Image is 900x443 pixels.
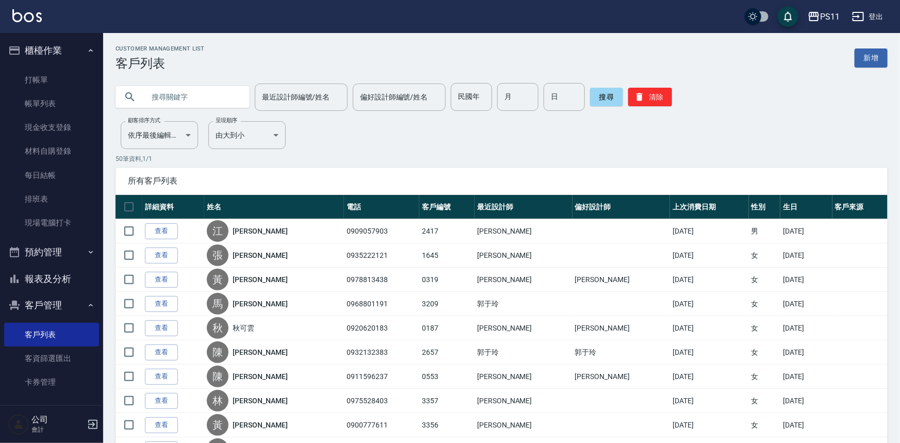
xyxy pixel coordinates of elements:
[474,340,572,365] td: 郭于玲
[4,163,99,187] a: 每日結帳
[4,347,99,370] a: 客資篩選匯出
[419,316,474,340] td: 0187
[749,243,781,268] td: 女
[344,243,419,268] td: 0935222121
[121,121,198,149] div: 依序最後編輯時間
[4,370,99,394] a: 卡券管理
[207,244,228,266] div: 張
[419,268,474,292] td: 0319
[344,195,419,219] th: 電話
[233,347,287,357] a: [PERSON_NAME]
[4,239,99,266] button: 預約管理
[207,220,228,242] div: 江
[4,399,99,425] button: 行銷工具
[4,323,99,347] a: 客戶列表
[419,340,474,365] td: 2657
[590,88,623,106] button: 搜尋
[8,414,29,435] img: Person
[344,340,419,365] td: 0932132383
[145,417,178,433] a: 查看
[4,68,99,92] a: 打帳單
[474,365,572,389] td: [PERSON_NAME]
[628,88,672,106] button: 清除
[778,6,798,27] button: save
[749,268,781,292] td: 女
[344,219,419,243] td: 0909057903
[419,243,474,268] td: 1645
[145,248,178,264] a: 查看
[207,341,228,363] div: 陳
[4,92,99,116] a: 帳單列表
[4,187,99,211] a: 排班表
[474,316,572,340] td: [PERSON_NAME]
[116,45,205,52] h2: Customer Management List
[749,292,781,316] td: 女
[31,425,84,434] p: 會計
[749,316,781,340] td: 女
[474,268,572,292] td: [PERSON_NAME]
[344,316,419,340] td: 0920620183
[749,219,781,243] td: 男
[4,37,99,64] button: 櫃檯作業
[670,195,749,219] th: 上次消費日期
[474,243,572,268] td: [PERSON_NAME]
[344,268,419,292] td: 0978813438
[572,340,670,365] td: 郭于玲
[145,393,178,409] a: 查看
[780,389,832,413] td: [DATE]
[670,389,749,413] td: [DATE]
[116,154,888,163] p: 50 筆資料, 1 / 1
[670,413,749,437] td: [DATE]
[572,365,670,389] td: [PERSON_NAME]
[855,48,888,68] a: 新增
[419,195,474,219] th: 客戶編號
[572,316,670,340] td: [PERSON_NAME]
[572,268,670,292] td: [PERSON_NAME]
[31,415,84,425] h5: 公司
[780,243,832,268] td: [DATE]
[804,6,844,27] button: PS11
[670,243,749,268] td: [DATE]
[207,390,228,412] div: 林
[419,413,474,437] td: 3356
[4,139,99,163] a: 材料自購登錄
[207,414,228,436] div: 黃
[207,269,228,290] div: 黃
[419,365,474,389] td: 0553
[128,117,160,124] label: 顧客排序方式
[749,389,781,413] td: 女
[670,219,749,243] td: [DATE]
[233,274,287,285] a: [PERSON_NAME]
[780,365,832,389] td: [DATE]
[145,320,178,336] a: 查看
[670,268,749,292] td: [DATE]
[670,340,749,365] td: [DATE]
[142,195,204,219] th: 詳細資料
[145,369,178,385] a: 查看
[128,176,875,186] span: 所有客戶列表
[145,344,178,360] a: 查看
[780,292,832,316] td: [DATE]
[780,219,832,243] td: [DATE]
[832,195,888,219] th: 客戶來源
[4,266,99,292] button: 報表及分析
[216,117,237,124] label: 呈現順序
[233,299,287,309] a: [PERSON_NAME]
[233,250,287,260] a: [PERSON_NAME]
[207,317,228,339] div: 秋
[474,292,572,316] td: 郭于玲
[344,365,419,389] td: 0911596237
[780,268,832,292] td: [DATE]
[145,223,178,239] a: 查看
[780,316,832,340] td: [DATE]
[116,56,205,71] h3: 客戶列表
[233,323,254,333] a: 秋可雲
[749,365,781,389] td: 女
[344,413,419,437] td: 0900777611
[344,292,419,316] td: 0968801191
[233,226,287,236] a: [PERSON_NAME]
[419,292,474,316] td: 3209
[233,371,287,382] a: [PERSON_NAME]
[749,340,781,365] td: 女
[145,296,178,312] a: 查看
